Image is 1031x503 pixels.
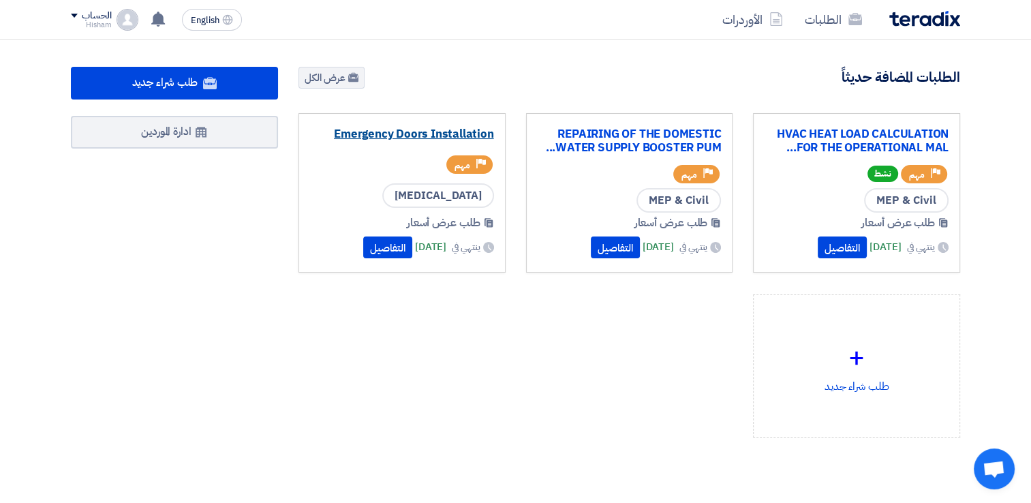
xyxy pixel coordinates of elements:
[382,183,494,208] span: [MEDICAL_DATA]
[864,188,949,213] span: MEP & Civil
[870,239,901,255] span: [DATE]
[679,240,707,254] span: ينتهي في
[634,215,708,231] span: طلب عرض أسعار
[591,237,640,258] button: التفاصيل
[191,16,219,25] span: English
[82,10,111,22] div: الحساب
[643,239,674,255] span: [DATE]
[298,67,365,89] a: عرض الكل
[765,127,949,155] a: HVAC HEAT LOAD CALCULATION FOR THE OPERATIONAL MAL...
[636,188,721,213] span: MEP & Civil
[794,3,873,35] a: الطلبات
[310,127,494,141] a: Emergency Doors Installation
[907,240,935,254] span: ينتهي في
[867,166,898,182] span: نشط
[117,9,138,31] img: profile_test.png
[415,239,446,255] span: [DATE]
[71,116,278,149] a: ادارة الموردين
[711,3,794,35] a: الأوردرات
[182,9,242,31] button: English
[974,448,1015,489] div: Open chat
[889,11,960,27] img: Teradix logo
[765,306,949,426] div: طلب شراء جديد
[71,21,111,29] div: Hisham
[452,240,480,254] span: ينتهي في
[681,168,697,181] span: مهم
[765,337,949,378] div: +
[455,159,470,172] span: مهم
[407,215,480,231] span: طلب عرض أسعار
[132,74,198,91] span: طلب شراء جديد
[861,215,935,231] span: طلب عرض أسعار
[538,127,722,155] a: REPAIRING OF THE DOMESTIC WATER SUPPLY BOOSTER PUM...
[842,68,960,86] h4: الطلبات المضافة حديثاً
[363,237,412,258] button: التفاصيل
[909,168,925,181] span: مهم
[818,237,867,258] button: التفاصيل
